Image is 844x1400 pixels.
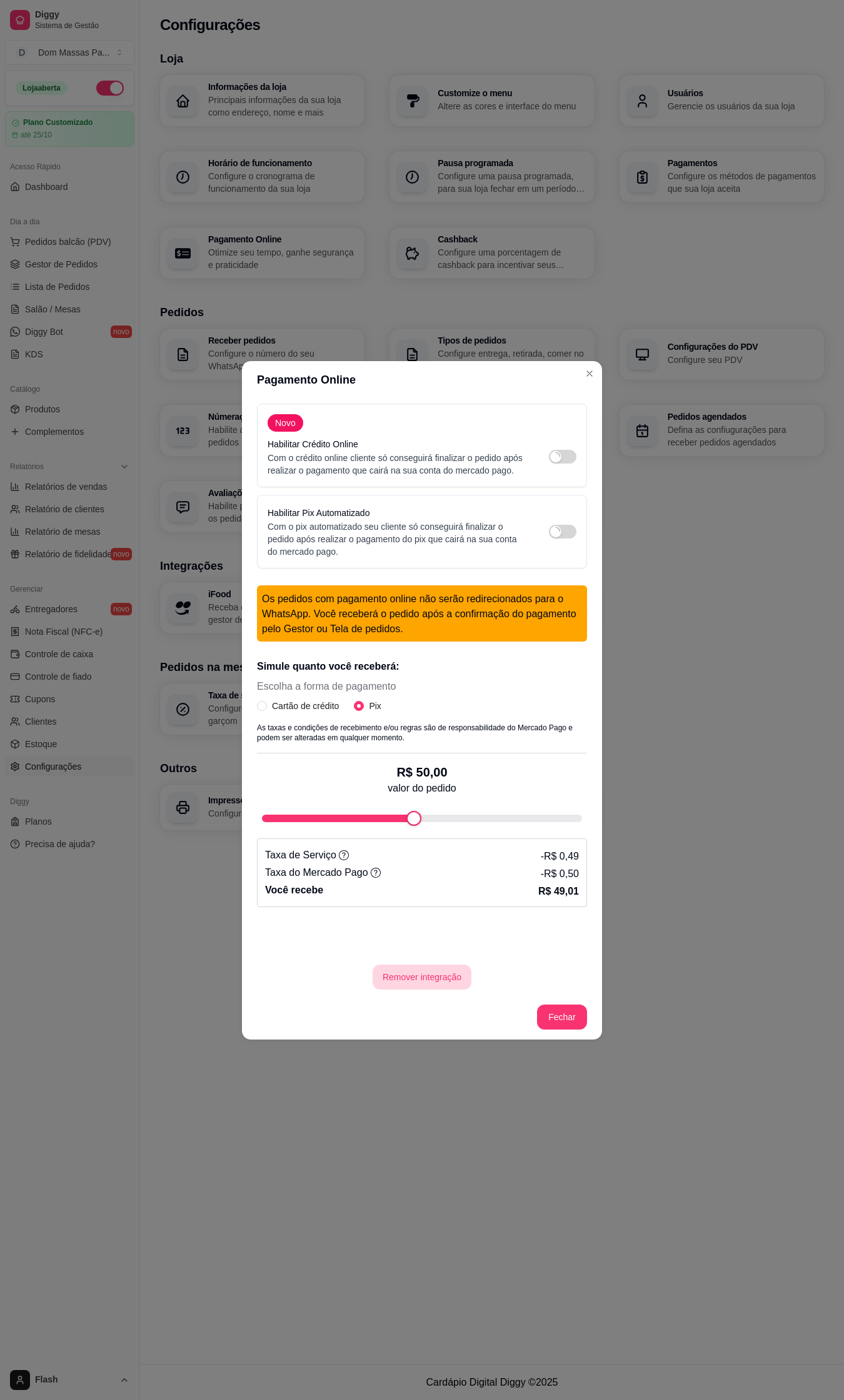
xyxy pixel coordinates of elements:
[580,364,600,384] button: Close
[262,811,582,826] div: fee-calculator
[257,659,587,674] p: Simule quanto você receberá:
[265,865,381,880] p: Taxa do Mercado Pago
[268,452,524,477] p: Com o crédito online cliente só conseguirá finalizar o pedido após realizar o pagamento que cairá...
[265,848,349,863] p: Taxa de Serviço
[551,527,560,536] span: loading
[541,866,579,881] p: - R$ 0,50
[388,781,456,796] p: valor do pedido
[270,417,301,429] span: Novo
[268,520,524,558] p: Com o pix automatizado seu cliente só conseguirá finalizar o pedido após realizar o pagamento do ...
[364,699,386,713] span: Pix
[388,763,456,781] p: R$ 50,00
[257,679,396,694] span: Escolha a forma de pagamento
[551,452,560,461] span: loading
[541,849,579,864] p: - R$ 0,49
[268,439,358,449] label: Habilitar Crédito Online
[373,965,471,990] button: Remover integração
[538,884,579,899] p: R$ 49,01
[262,592,582,637] p: Os pedidos com pagamento online não serão redirecionados para o WhatsApp. Você receberá o pedido ...
[537,1005,587,1030] button: Fechar
[265,883,323,898] p: Você recebe
[257,679,396,713] div: Escolha a forma de pagamento
[268,508,369,518] label: Habilitar Pix Automatizado
[267,699,344,713] span: Cartão de crédito
[257,723,587,743] p: As taxas e condições de recebimento e/ou regras são de responsabilidade do Mercado Pago e podem s...
[242,361,602,399] header: Pagamento Online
